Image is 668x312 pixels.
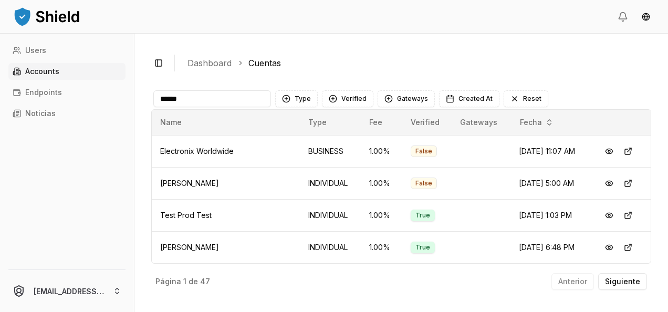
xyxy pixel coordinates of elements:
nav: breadcrumb [187,57,643,69]
a: Users [8,42,126,59]
span: Test Prod Test [160,211,212,220]
button: [EMAIL_ADDRESS][DOMAIN_NAME] [4,274,130,308]
a: Cuentas [248,57,281,69]
th: Fee [361,110,402,135]
th: Verified [402,110,452,135]
span: 1.00 % [369,179,390,188]
button: Verified [322,90,373,107]
button: Fecha [516,114,558,131]
td: INDIVIDUAL [300,231,361,263]
button: Siguiente [598,273,647,290]
p: Accounts [25,68,59,75]
p: 1 [183,278,186,285]
span: Electronix Worldwide [160,147,234,155]
td: BUSINESS [300,135,361,167]
th: Gateways [452,110,510,135]
span: [DATE] 1:03 PM [519,211,572,220]
p: [EMAIL_ADDRESS][DOMAIN_NAME] [34,286,105,297]
span: 1.00 % [369,211,390,220]
button: Reset filters [504,90,548,107]
p: Página [155,278,181,285]
button: Type [275,90,318,107]
span: Created At [458,95,493,103]
span: [PERSON_NAME] [160,243,219,252]
a: Noticias [8,105,126,122]
span: [DATE] 11:07 AM [519,147,575,155]
p: Siguiente [605,278,640,285]
td: INDIVIDUAL [300,199,361,231]
span: 1.00 % [369,147,390,155]
span: [PERSON_NAME] [160,179,219,188]
p: Endpoints [25,89,62,96]
button: Gateways [378,90,435,107]
p: 47 [200,278,210,285]
p: de [189,278,198,285]
span: [DATE] 5:00 AM [519,179,574,188]
a: Endpoints [8,84,126,101]
span: [DATE] 6:48 PM [519,243,575,252]
a: Accounts [8,63,126,80]
button: Created At [439,90,499,107]
th: Type [300,110,361,135]
img: ShieldPay Logo [13,6,81,27]
p: Users [25,47,46,54]
span: 1.00 % [369,243,390,252]
a: Dashboard [187,57,232,69]
td: INDIVIDUAL [300,167,361,199]
th: Name [152,110,300,135]
p: Noticias [25,110,56,117]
